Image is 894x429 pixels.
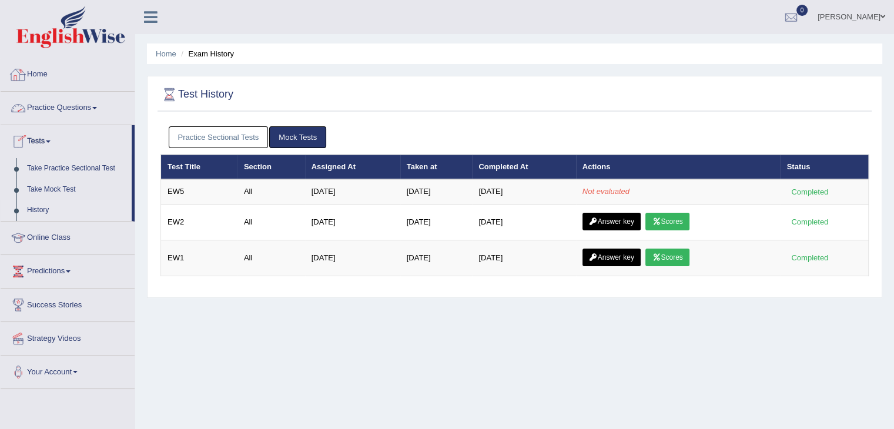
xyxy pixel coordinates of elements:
td: [DATE] [400,240,473,276]
td: All [237,179,305,204]
a: Success Stories [1,289,135,318]
td: [DATE] [305,179,400,204]
div: Completed [787,186,833,198]
a: Home [1,58,135,88]
span: 0 [796,5,808,16]
td: EW1 [161,240,237,276]
th: Completed At [472,155,575,179]
a: Answer key [582,249,641,266]
th: Actions [576,155,781,179]
a: Scores [645,249,689,266]
a: Strategy Videos [1,322,135,351]
div: Completed [787,216,833,228]
td: All [237,240,305,276]
td: EW2 [161,204,237,240]
th: Taken at [400,155,473,179]
th: Status [781,155,869,179]
em: Not evaluated [582,187,630,196]
a: Take Practice Sectional Test [22,158,132,179]
a: History [22,200,132,221]
h2: Test History [160,86,233,103]
a: Predictions [1,255,135,284]
td: All [237,204,305,240]
td: [DATE] [305,204,400,240]
th: Assigned At [305,155,400,179]
a: Online Class [1,222,135,251]
a: Answer key [582,213,641,230]
td: [DATE] [400,179,473,204]
a: Tests [1,125,132,155]
td: [DATE] [472,179,575,204]
td: [DATE] [400,204,473,240]
td: [DATE] [472,240,575,276]
a: Scores [645,213,689,230]
a: Your Account [1,356,135,385]
a: Practice Questions [1,92,135,121]
th: Test Title [161,155,237,179]
div: Completed [787,252,833,264]
th: Section [237,155,305,179]
a: Home [156,49,176,58]
li: Exam History [178,48,234,59]
td: [DATE] [472,204,575,240]
a: Practice Sectional Tests [169,126,269,148]
a: Take Mock Test [22,179,132,200]
td: [DATE] [305,240,400,276]
td: EW5 [161,179,237,204]
a: Mock Tests [269,126,326,148]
